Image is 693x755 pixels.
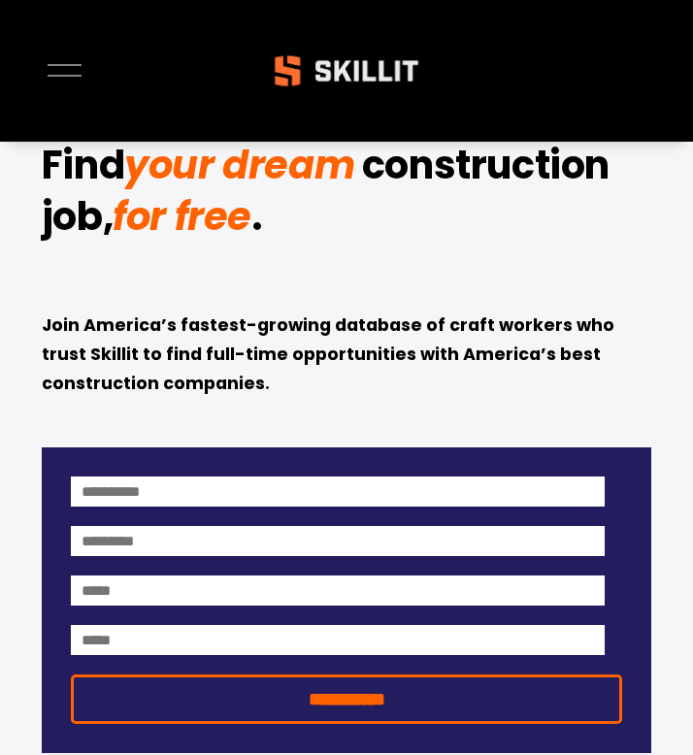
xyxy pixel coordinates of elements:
strong: Find [42,136,124,202]
strong: . [251,187,263,253]
strong: construction job, [42,136,617,253]
strong: Join America’s fastest-growing database of craft workers who trust Skillit to find full-time oppo... [42,312,618,400]
em: for free [113,189,251,244]
img: Skillit [258,42,435,100]
em: your dream [124,138,354,192]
